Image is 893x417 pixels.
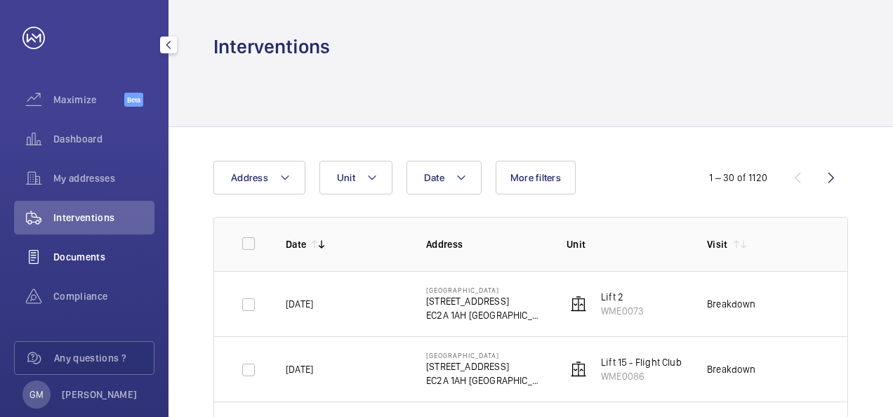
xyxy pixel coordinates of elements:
p: [GEOGRAPHIC_DATA] [426,286,544,294]
span: Maximize [53,93,124,107]
p: [STREET_ADDRESS] [426,359,544,373]
p: Visit [707,237,728,251]
p: [PERSON_NAME] [62,388,138,402]
p: WME0073 [601,304,644,318]
p: Address [426,237,544,251]
span: Dashboard [53,132,154,146]
p: EC2A 1AH [GEOGRAPHIC_DATA] [426,308,544,322]
button: Unit [319,161,392,194]
p: EC2A 1AH [GEOGRAPHIC_DATA] [426,373,544,388]
p: WME0086 [601,369,682,383]
button: Date [406,161,482,194]
span: Date [424,172,444,183]
span: Compliance [53,289,154,303]
button: More filters [496,161,576,194]
span: Documents [53,250,154,264]
span: Beta [124,93,143,107]
div: 1 – 30 of 1120 [709,171,767,185]
span: More filters [510,172,561,183]
p: [GEOGRAPHIC_DATA] [426,351,544,359]
span: Any questions ? [54,351,154,365]
p: [DATE] [286,297,313,311]
span: Interventions [53,211,154,225]
span: Address [231,172,268,183]
p: Date [286,237,306,251]
div: Breakdown [707,297,756,311]
p: Unit [567,237,684,251]
span: Unit [337,172,355,183]
div: Breakdown [707,362,756,376]
p: Lift 15 - Flight Club [601,355,682,369]
p: Lift 2 [601,290,644,304]
p: [STREET_ADDRESS] [426,294,544,308]
img: elevator.svg [570,296,587,312]
p: GM [29,388,44,402]
span: My addresses [53,171,154,185]
h1: Interventions [213,34,330,60]
img: elevator.svg [570,361,587,378]
button: Address [213,161,305,194]
p: [DATE] [286,362,313,376]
